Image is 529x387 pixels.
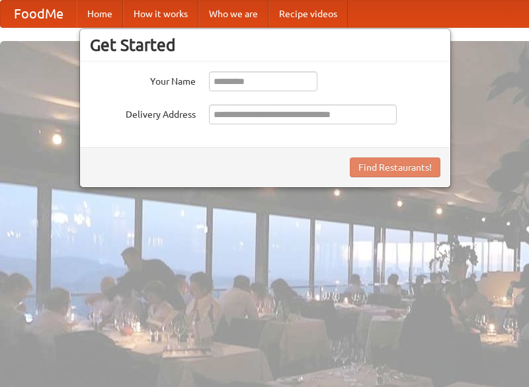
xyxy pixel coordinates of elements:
a: Recipe videos [268,1,348,27]
a: FoodMe [1,1,77,27]
a: How it works [123,1,198,27]
label: Delivery Address [90,105,196,121]
h3: Get Started [90,35,440,55]
a: Who we are [198,1,268,27]
label: Your Name [90,71,196,88]
button: Find Restaurants! [350,157,440,177]
a: Home [77,1,123,27]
